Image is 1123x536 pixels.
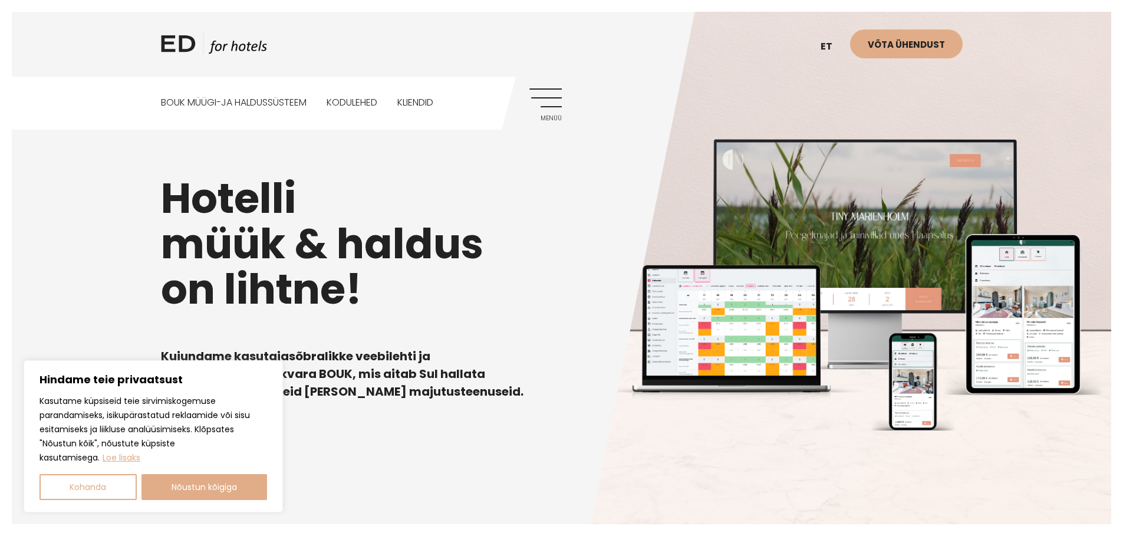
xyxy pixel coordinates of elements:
p: Kasutame küpsiseid teie sirvimiskogemuse parandamiseks, isikupärastatud reklaamide või sisu esita... [39,394,267,465]
a: Loe lisaks [102,451,141,464]
a: Kliendid [397,77,433,129]
a: Kodulehed [327,77,377,129]
a: ED HOTELS [161,32,267,62]
b: Kujundame kasutajasõbralikke veebilehti ja pakume nutikat tarkvara BOUK, mis aitab Sul hallata ho... [161,348,523,400]
a: BOUK MÜÜGI-JA HALDUSSÜSTEEM [161,77,307,129]
span: Menüü [529,115,562,122]
a: Menüü [529,88,562,121]
p: Hindame teie privaatsust [39,373,267,387]
button: Kohanda [39,474,137,500]
button: Nõustun kõigiga [141,474,268,500]
h1: Hotelli müük & haldus on lihtne! [161,176,963,312]
a: Võta ühendust [850,29,963,58]
a: et [815,32,850,61]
